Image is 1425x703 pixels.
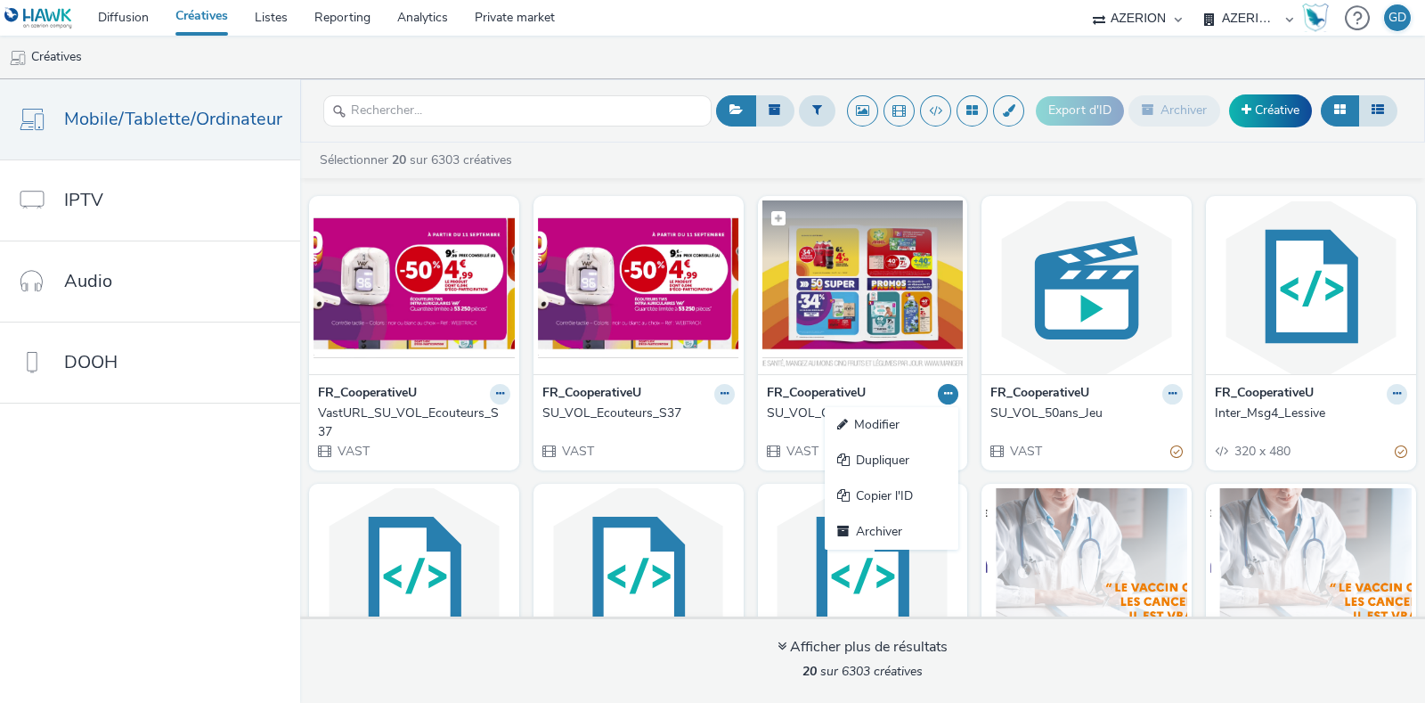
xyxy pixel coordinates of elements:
[1210,488,1412,662] img: Proposition 3 DROM visual
[4,7,73,29] img: undefined Logo
[767,405,952,422] div: SU_VOL_Coca_S37
[767,384,866,405] strong: FR_CooperativeU
[538,488,739,662] img: Inter_Msg2_Mesclun visual
[318,405,503,441] div: VastURL_SU_VOL_Ecouteurs_S37
[990,384,1089,405] strong: FR_CooperativeU
[1302,4,1336,32] a: Hawk Academy
[986,488,1187,662] img: Proposition 4 DROM visual
[318,405,510,441] a: VastURL_SU_VOL_Ecouteurs_S37
[1008,443,1042,460] span: VAST
[986,200,1187,374] img: SU_VOL_50ans_Jeu visual
[1215,405,1400,422] div: Inter_Msg4_Lessive
[825,514,958,550] a: Archiver
[323,95,712,127] input: Rechercher...
[1215,384,1314,405] strong: FR_CooperativeU
[1302,4,1329,32] img: Hawk Academy
[1215,405,1407,422] a: Inter_Msg4_Lessive
[785,443,818,460] span: VAST
[825,478,958,514] a: Copier l'ID
[64,106,282,132] span: Mobile/Tablette/Ordinateur
[1128,95,1220,126] button: Archiver
[392,151,406,168] strong: 20
[1321,95,1359,126] button: Grille
[542,384,641,405] strong: FR_CooperativeU
[336,443,370,460] span: VAST
[1388,4,1406,31] div: GD
[313,200,515,374] img: VastURL_SU_VOL_Ecouteurs_S37 visual
[1358,95,1397,126] button: Liste
[318,384,417,405] strong: FR_CooperativeU
[1036,96,1124,125] button: Export d'ID
[9,49,27,67] img: mobile
[538,200,739,374] img: SU_VOL_Ecouteurs_S37 visual
[762,200,964,374] img: SU_VOL_Coca_S37 visual
[778,637,948,658] div: Afficher plus de résultats
[1395,443,1407,462] div: Partiellement valide
[990,405,1183,422] a: SU_VOL_50ans_Jeu
[560,443,594,460] span: VAST
[767,405,959,422] a: SU_VOL_Coca_S37
[64,268,112,294] span: Audio
[802,663,817,680] strong: 20
[1170,443,1183,462] div: Partiellement valide
[64,187,103,213] span: IPTV
[825,407,958,443] a: Modifier
[1210,200,1412,374] img: Inter_Msg4_Lessive visual
[1229,94,1312,127] a: Créative
[313,488,515,662] img: Inter_Msg3_Coca visual
[318,151,519,168] a: Sélectionner sur 6303 créatives
[1233,443,1291,460] span: 320 x 480
[990,405,1176,422] div: SU_VOL_50ans_Jeu
[802,663,923,680] span: sur 6303 créatives
[825,443,958,478] a: Dupliquer
[542,405,735,422] a: SU_VOL_Ecouteurs_S37
[64,349,118,375] span: DOOH
[762,488,964,662] img: Inter_Msg1_Jeu visual
[542,405,728,422] div: SU_VOL_Ecouteurs_S37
